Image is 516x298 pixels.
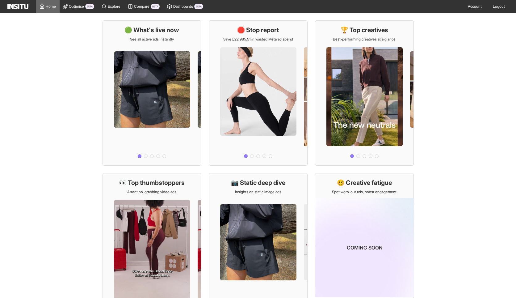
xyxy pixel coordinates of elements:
span: Home [46,4,56,9]
a: 🛑 Stop reportSave £22,985.51 in wasted Meta ad spend [209,20,308,166]
p: Insights on static image ads [235,189,281,194]
img: Logo [7,4,28,9]
span: BETA [151,4,160,9]
p: Save £22,985.51 in wasted Meta ad spend [223,37,293,42]
span: Explore [108,4,120,9]
a: 🟢 What's live nowSee all active ads instantly [103,20,201,166]
h1: 👀 Top thumbstoppers [119,178,185,187]
span: BETA [194,4,203,9]
span: Dashboards [173,4,193,9]
h1: 🏆 Top creatives [341,26,388,34]
h1: 🛑 Stop report [237,26,279,34]
span: Optimise [69,4,84,9]
span: BETA [85,4,94,9]
a: 🏆 Top creativesBest-performing creatives at a glance [315,20,414,166]
h1: 📷 Static deep dive [231,178,285,187]
h1: 🟢 What's live now [124,26,179,34]
span: Compare [134,4,149,9]
p: Attention-grabbing video ads [127,189,176,194]
p: Best-performing creatives at a glance [333,37,396,42]
p: See all active ads instantly [130,37,174,42]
